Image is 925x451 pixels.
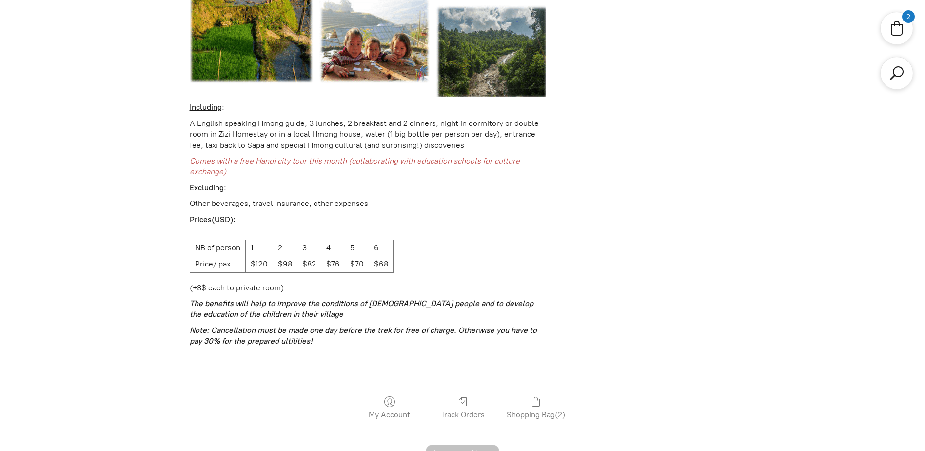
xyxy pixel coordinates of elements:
div: Shopping cart [880,12,913,45]
span: Comes with a free Hanoi city tour this month (collaborating with education schools for culture ex... [190,156,520,176]
a: Shopping Bag(2) [502,396,570,419]
a: Track Orders [436,396,490,419]
td: 1 [245,240,273,256]
div: 2 [903,11,914,22]
p: Other beverages, travel insurance, other expenses [190,198,546,209]
a: Search products [888,64,905,82]
td: $120 [245,256,273,272]
em: N [190,326,195,335]
td: NB of person [190,240,245,256]
td: $70 [345,256,369,272]
td: $82 [297,256,321,272]
a: My Account [364,396,415,419]
td: 3 [297,240,321,256]
p: : [190,183,546,193]
td: $98 [273,256,297,272]
strong: Prices(USD): [190,215,236,224]
td: 4 [321,240,345,256]
em: ote: Cancellation must be made one day before the trek for free of charge. Otherwise you have to ... [190,326,537,346]
td: Price/ pax [190,256,245,272]
p: (+3$ each to private room) [190,283,546,293]
u: Including [190,102,222,112]
td: 2 [273,240,297,256]
td: $76 [321,256,345,272]
p: A English speaking Hmong guide, 3 lunches, 2 breakfast and 2 dinners, night in dormitory or doubl... [190,118,546,151]
td: 6 [369,240,393,256]
td: 5 [345,240,369,256]
td: $68 [369,256,393,272]
p: : [190,102,546,113]
i: The benefits will help to improve the conditions of [DEMOGRAPHIC_DATA] people and to develop the ... [190,299,533,319]
u: Excluding [190,183,224,192]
